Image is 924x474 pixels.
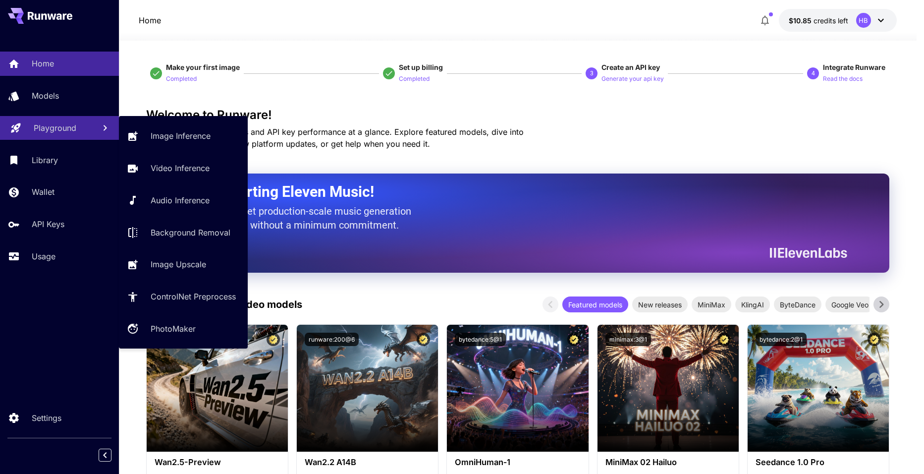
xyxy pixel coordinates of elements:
p: Models [32,90,59,102]
span: Create an API key [601,63,660,71]
p: Home [139,14,161,26]
span: Check out your usage stats and API key performance at a glance. Explore featured models, dive int... [146,127,524,149]
span: New releases [632,299,688,310]
p: Library [32,154,58,166]
a: Background Removal [119,220,248,244]
p: Playground [34,122,76,134]
a: Image Upscale [119,252,248,277]
button: Certified Model – Vetted for best performance and includes a commercial license. [567,333,581,346]
h3: Wan2.5-Preview [155,458,280,467]
a: Image Inference [119,124,248,148]
p: 3 [590,69,594,78]
a: Video Inference [119,156,248,180]
button: bytedance:5@1 [455,333,506,346]
p: Usage [32,250,55,262]
h3: Seedance 1.0 Pro [756,458,881,467]
button: Certified Model – Vetted for best performance and includes a commercial license. [717,333,731,346]
p: Video Inference [151,162,210,174]
p: ControlNet Preprocess [151,291,236,302]
span: ByteDance [774,299,821,310]
p: PhotoMaker [151,323,196,335]
img: alt [147,325,288,452]
p: Settings [32,412,61,424]
span: Google Veo [825,299,874,310]
span: Make your first image [166,63,240,71]
p: Image Inference [151,130,211,142]
h3: Welcome to Runware! [146,108,889,122]
p: The only way to get production-scale music generation from Eleven Labs without a minimum commitment. [171,204,419,232]
p: Completed [399,74,430,84]
img: alt [598,325,739,452]
button: bytedance:2@1 [756,333,807,346]
h3: OmniHuman‑1 [455,458,580,467]
span: Featured models [562,299,628,310]
p: 4 [812,69,815,78]
button: runware:200@6 [305,333,359,346]
a: PhotoMaker [119,317,248,341]
p: Background Removal [151,227,230,238]
h3: MiniMax 02 Hailuo [605,458,731,467]
p: Wallet [32,186,54,198]
img: alt [447,325,588,452]
p: API Keys [32,218,64,230]
a: ControlNet Preprocess [119,285,248,309]
a: Audio Inference [119,188,248,213]
button: Certified Model – Vetted for best performance and includes a commercial license. [417,333,430,346]
div: Collapse sidebar [106,446,119,464]
h2: Now Supporting Eleven Music! [171,182,840,201]
span: Set up billing [399,63,443,71]
p: Home [32,58,54,69]
span: MiniMax [692,299,731,310]
div: HB [856,13,871,28]
div: $10.8478 [789,15,848,26]
button: Certified Model – Vetted for best performance and includes a commercial license. [868,333,881,346]
p: Audio Inference [151,194,210,206]
span: KlingAI [735,299,770,310]
h3: Wan2.2 A14B [305,458,430,467]
p: Generate your api key [601,74,664,84]
p: Read the docs [823,74,863,84]
span: credits left [814,16,848,25]
img: alt [748,325,889,452]
span: Integrate Runware [823,63,885,71]
nav: breadcrumb [139,14,161,26]
button: minimax:3@1 [605,333,651,346]
p: Image Upscale [151,258,206,270]
button: Collapse sidebar [99,449,111,462]
img: alt [297,325,438,452]
p: Completed [166,74,197,84]
button: $10.8478 [779,9,897,32]
button: Certified Model – Vetted for best performance and includes a commercial license. [267,333,280,346]
span: $10.85 [789,16,814,25]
